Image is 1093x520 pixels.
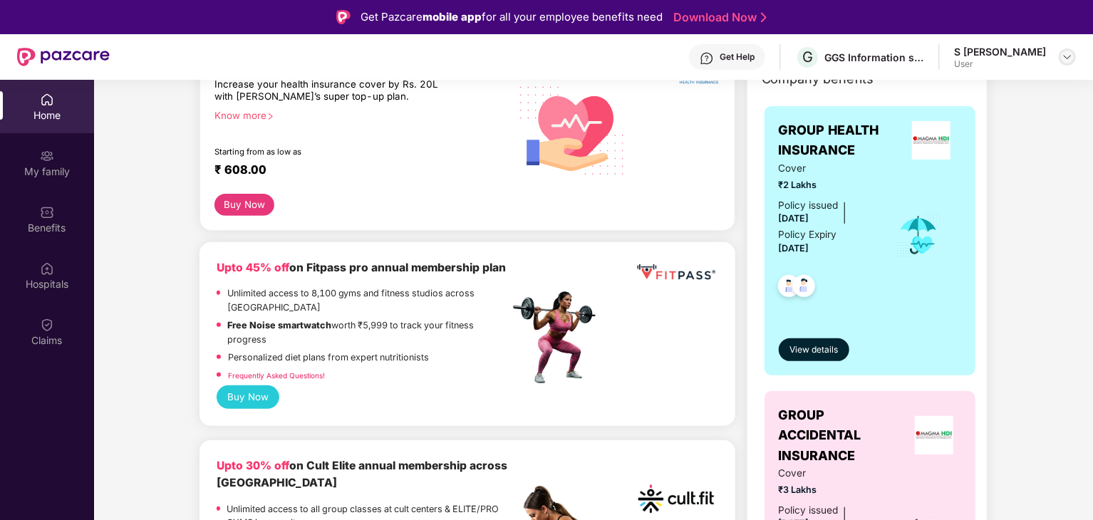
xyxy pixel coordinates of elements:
[1062,51,1073,63] img: svg+xml;base64,PHN2ZyBpZD0iRHJvcGRvd24tMzJ4MzIiIHhtbG5zPSJodHRwOi8vd3d3LnczLm9yZy8yMDAwL3N2ZyIgd2...
[779,227,837,242] div: Policy Expiry
[779,503,839,518] div: Policy issued
[779,483,876,497] span: ₹3 Lakhs
[214,110,501,120] div: Know more
[787,271,822,306] img: svg+xml;base64,PHN2ZyB4bWxucz0iaHR0cDovL3d3dy53My5vcmcvMjAwMC9zdmciIHdpZHRoPSI0OC45NDMiIGhlaWdodD...
[214,147,449,157] div: Starting from as low as
[673,10,762,25] a: Download Now
[423,10,482,24] strong: mobile app
[40,149,54,163] img: svg+xml;base64,PHN2ZyB3aWR0aD0iMjAiIGhlaWdodD0iMjAiIHZpZXdCb3g9IjAgMCAyMCAyMCIgZmlsbD0ibm9uZSIgeG...
[217,261,289,274] b: Upto 45% off
[912,121,950,160] img: insurerLogo
[40,205,54,219] img: svg+xml;base64,PHN2ZyBpZD0iQmVuZWZpdHMiIHhtbG5zPSJodHRwOi8vd3d3LnczLm9yZy8yMDAwL3N2ZyIgd2lkdGg9Ij...
[336,10,351,24] img: Logo
[802,48,813,66] span: G
[228,350,429,365] p: Personalized diet plans from expert nutritionists
[761,10,767,25] img: Stroke
[214,78,448,104] div: Increase your health insurance cover by Rs. 20L with [PERSON_NAME]’s super top-up plan.
[915,416,953,454] img: insurerLogo
[361,9,663,26] div: Get Pazcare for all your employee benefits need
[779,213,809,224] span: [DATE]
[509,288,608,388] img: fpp.png
[954,58,1046,70] div: User
[700,51,714,66] img: svg+xml;base64,PHN2ZyBpZD0iSGVscC0zMngzMiIgeG1sbnM9Imh0dHA6Ly93d3cudzMub3JnLzIwMDAvc3ZnIiB3aWR0aD...
[779,178,876,192] span: ₹2 Lakhs
[266,113,274,120] span: right
[634,259,718,286] img: fppp.png
[217,459,507,490] b: on Cult Elite annual membership across [GEOGRAPHIC_DATA]
[509,61,636,190] img: svg+xml;base64,PHN2ZyB4bWxucz0iaHR0cDovL3d3dy53My5vcmcvMjAwMC9zdmciIHhtbG5zOnhsaW5rPSJodHRwOi8vd3...
[789,343,838,357] span: View details
[40,261,54,276] img: svg+xml;base64,PHN2ZyBpZD0iSG9zcGl0YWxzIiB4bWxucz0iaHR0cDovL3d3dy53My5vcmcvMjAwMC9zdmciIHdpZHRoPS...
[217,459,289,472] b: Upto 30% off
[40,93,54,107] img: svg+xml;base64,PHN2ZyBpZD0iSG9tZSIgeG1sbnM9Imh0dHA6Ly93d3cudzMub3JnLzIwMDAvc3ZnIiB3aWR0aD0iMjAiIG...
[214,162,495,180] div: ₹ 608.00
[779,466,876,481] span: Cover
[779,120,901,161] span: GROUP HEALTH INSURANCE
[17,48,110,66] img: New Pazcare Logo
[228,320,332,331] strong: Free Noise smartwatch
[896,212,942,259] img: icon
[779,405,907,466] span: GROUP ACCIDENTAL INSURANCE
[824,51,924,64] div: GGS Information services private limited
[228,318,509,347] p: worth ₹5,999 to track your fitness progress
[772,271,807,306] img: svg+xml;base64,PHN2ZyB4bWxucz0iaHR0cDovL3d3dy53My5vcmcvMjAwMC9zdmciIHdpZHRoPSI0OC45NDMiIGhlaWdodD...
[954,45,1046,58] div: S [PERSON_NAME]
[217,261,506,274] b: on Fitpass pro annual membership plan
[214,194,275,216] button: Buy Now
[40,318,54,332] img: svg+xml;base64,PHN2ZyBpZD0iQ2xhaW0iIHhtbG5zPSJodHRwOi8vd3d3LnczLm9yZy8yMDAwL3N2ZyIgd2lkdGg9IjIwIi...
[779,161,876,176] span: Cover
[228,371,325,380] a: Frequently Asked Questions!
[217,385,280,408] button: Buy Now
[720,51,755,63] div: Get Help
[779,198,839,213] div: Policy issued
[779,338,849,361] button: View details
[227,286,509,315] p: Unlimited access to 8,100 gyms and fitness studios across [GEOGRAPHIC_DATA]
[779,243,809,254] span: [DATE]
